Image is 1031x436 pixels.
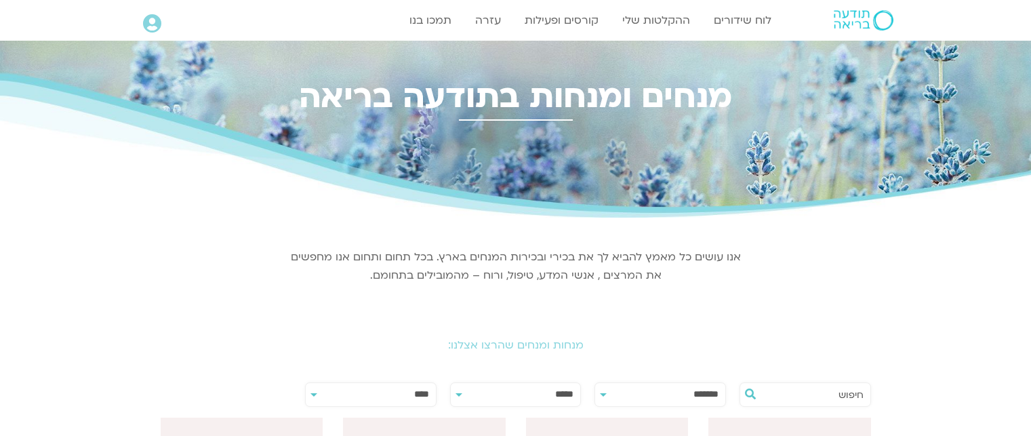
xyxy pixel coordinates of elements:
[615,7,697,33] a: ההקלטות שלי
[518,7,605,33] a: קורסים ופעילות
[707,7,778,33] a: לוח שידורים
[289,248,743,285] p: אנו עושים כל מאמץ להביא לך את בכירי ובכירות המנחים בארץ. בכל תחום ותחום אנו מחפשים את המרצים , אנ...
[136,339,895,351] h2: מנחות ומנחים שהרצו אצלנו:
[403,7,458,33] a: תמכו בנו
[468,7,508,33] a: עזרה
[761,383,864,406] input: חיפוש
[834,10,893,31] img: תודעה בריאה
[136,78,895,115] h2: מנחים ומנחות בתודעה בריאה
